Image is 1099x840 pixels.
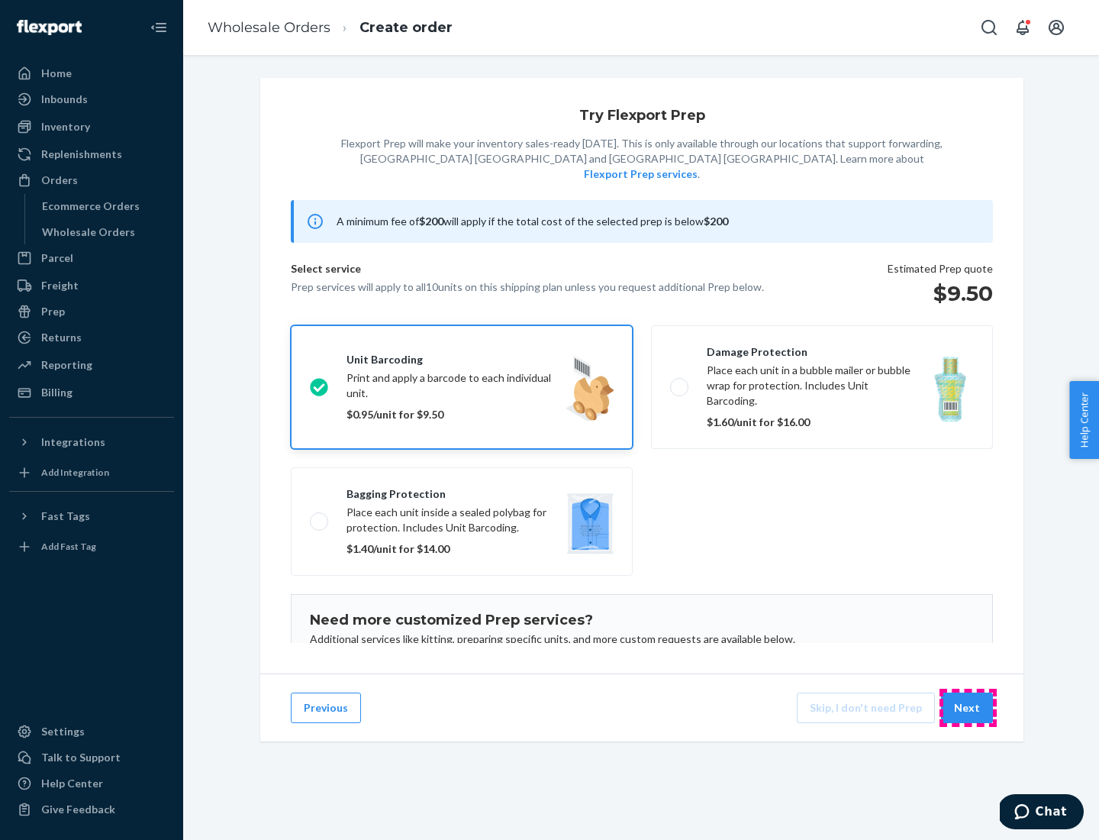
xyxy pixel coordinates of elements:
[34,220,175,244] a: Wholesale Orders
[9,745,174,770] button: Talk to Support
[41,250,73,266] div: Parcel
[41,147,122,162] div: Replenishments
[584,166,698,182] button: Flexport Prep services
[974,12,1004,43] button: Open Search Box
[42,225,135,240] div: Wholesale Orders
[704,215,728,228] b: $200
[797,693,935,723] button: Skip, I don't need Prep
[208,19,330,36] a: Wholesale Orders
[337,215,728,228] span: A minimum fee of will apply if the total cost of the selected prep is below
[9,61,174,86] a: Home
[41,802,115,817] div: Give Feedback
[9,325,174,350] a: Returns
[41,278,79,293] div: Freight
[41,540,96,553] div: Add Fast Tag
[341,136,943,182] p: Flexport Prep will make your inventory sales-ready [DATE]. This is only available through our loc...
[9,299,174,324] a: Prep
[41,173,78,188] div: Orders
[41,330,82,345] div: Returns
[9,719,174,744] a: Settings
[291,279,764,295] p: Prep services will apply to all 10 units on this shipping plan unless you request additional Prep...
[143,12,174,43] button: Close Navigation
[9,771,174,796] a: Help Center
[9,168,174,192] a: Orders
[310,632,974,647] p: Additional services like kitting, preparing specific units, and more custom requests are availabl...
[41,509,90,524] div: Fast Tags
[9,504,174,528] button: Fast Tags
[34,194,175,218] a: Ecommerce Orders
[1069,381,1099,459] button: Help Center
[291,261,764,279] p: Select service
[579,108,705,124] h1: Try Flexport Prep
[41,304,65,319] div: Prep
[941,693,993,723] button: Next
[41,466,109,479] div: Add Integration
[9,246,174,270] a: Parcel
[9,142,174,166] a: Replenishments
[9,115,174,139] a: Inventory
[9,273,174,298] a: Freight
[291,693,361,723] button: Previous
[359,19,453,36] a: Create order
[9,353,174,377] a: Reporting
[41,66,72,81] div: Home
[888,261,993,276] p: Estimated Prep quote
[41,776,103,791] div: Help Center
[9,87,174,111] a: Inbounds
[41,92,88,107] div: Inbounds
[41,724,85,739] div: Settings
[9,430,174,454] button: Integrations
[888,279,993,307] h1: $9.50
[1000,794,1084,832] iframe: Opens a widget where you can chat to one of our agents
[42,199,140,214] div: Ecommerce Orders
[41,435,105,450] div: Integrations
[17,20,82,35] img: Flexport logo
[41,119,90,134] div: Inventory
[9,797,174,822] button: Give Feedback
[9,535,174,559] a: Add Fast Tag
[1041,12,1072,43] button: Open account menu
[41,750,121,765] div: Talk to Support
[1007,12,1038,43] button: Open notifications
[9,380,174,405] a: Billing
[9,460,174,485] a: Add Integration
[419,215,443,228] b: $200
[310,613,974,628] h1: Need more customized Prep services?
[195,5,465,50] ol: breadcrumbs
[41,357,92,373] div: Reporting
[41,385,73,400] div: Billing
